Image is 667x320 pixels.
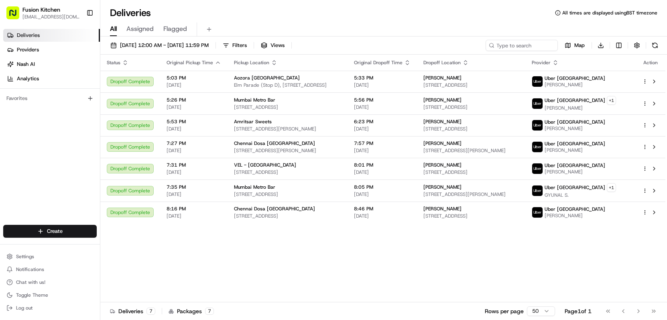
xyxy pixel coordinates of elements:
[423,147,519,154] span: [STREET_ADDRESS][PERSON_NAME]
[16,253,34,260] span: Settings
[532,120,543,130] img: uber-new-logo.jpeg
[22,6,60,14] span: Fusion Kitchen
[565,307,592,315] div: Page 1 of 1
[354,118,411,125] span: 6:23 PM
[146,308,155,315] div: 7
[167,97,221,103] span: 5:26 PM
[545,184,605,191] span: Uber [GEOGRAPHIC_DATA]
[167,75,221,81] span: 5:03 PM
[3,92,97,105] div: Favorites
[17,32,40,39] span: Deliveries
[17,61,35,68] span: Nash AI
[219,40,250,51] button: Filters
[561,40,588,51] button: Map
[3,264,97,275] button: Notifications
[234,59,269,66] span: Pickup Location
[120,42,209,49] span: [DATE] 12:00 AM - [DATE] 11:59 PM
[205,308,214,315] div: 7
[649,40,661,51] button: Refresh
[110,6,151,19] h1: Deliveries
[545,206,605,212] span: Uber [GEOGRAPHIC_DATA]
[3,72,100,85] a: Analytics
[354,75,411,81] span: 5:33 PM
[234,97,275,103] span: Mumbai Metro Bar
[167,206,221,212] span: 8:16 PM
[562,10,657,16] span: All times are displayed using BST timezone
[167,140,221,147] span: 7:27 PM
[423,206,462,212] span: [PERSON_NAME]
[110,24,117,34] span: All
[354,184,411,190] span: 8:05 PM
[234,191,341,198] span: [STREET_ADDRESS]
[270,42,285,49] span: Views
[16,266,44,273] span: Notifications
[167,191,221,198] span: [DATE]
[17,46,39,53] span: Providers
[167,184,221,190] span: 7:35 PM
[232,42,247,49] span: Filters
[423,213,519,219] span: [STREET_ADDRESS]
[423,104,519,110] span: [STREET_ADDRESS]
[169,307,214,315] div: Packages
[234,147,341,154] span: [STREET_ADDRESS][PERSON_NAME]
[234,206,315,212] span: Chennai Dosa [GEOGRAPHIC_DATA]
[110,307,155,315] div: Deliveries
[354,213,411,219] span: [DATE]
[532,59,551,66] span: Provider
[423,59,461,66] span: Dropoff Location
[167,59,213,66] span: Original Pickup Time
[354,162,411,168] span: 8:01 PM
[545,162,605,169] span: Uber [GEOGRAPHIC_DATA]
[354,169,411,175] span: [DATE]
[234,118,272,125] span: Amritsar Sweets
[234,75,300,81] span: Aozora [GEOGRAPHIC_DATA]
[423,118,462,125] span: [PERSON_NAME]
[234,126,341,132] span: [STREET_ADDRESS][PERSON_NAME]
[354,104,411,110] span: [DATE]
[3,58,100,71] a: Nash AI
[545,119,605,125] span: Uber [GEOGRAPHIC_DATA]
[22,14,80,20] button: [EMAIL_ADDRESS][DOMAIN_NAME]
[167,213,221,219] span: [DATE]
[3,43,100,56] a: Providers
[545,125,605,132] span: [PERSON_NAME]
[545,141,605,147] span: Uber [GEOGRAPHIC_DATA]
[234,140,315,147] span: Chennai Dosa [GEOGRAPHIC_DATA]
[354,59,403,66] span: Original Dropoff Time
[354,206,411,212] span: 8:46 PM
[167,104,221,110] span: [DATE]
[234,184,275,190] span: Mumbai Metro Bar
[167,126,221,132] span: [DATE]
[532,185,543,196] img: uber-new-logo.jpeg
[234,162,296,168] span: VEL - [GEOGRAPHIC_DATA]
[642,59,659,66] div: Action
[234,104,341,110] span: [STREET_ADDRESS]
[545,169,605,175] span: [PERSON_NAME]
[354,82,411,88] span: [DATE]
[423,184,462,190] span: [PERSON_NAME]
[423,191,519,198] span: [STREET_ADDRESS][PERSON_NAME]
[107,40,212,51] button: [DATE] 12:00 AM - [DATE] 11:59 PM
[234,213,341,219] span: [STREET_ADDRESS]
[423,140,462,147] span: [PERSON_NAME]
[167,169,221,175] span: [DATE]
[545,212,605,219] span: [PERSON_NAME]
[423,97,462,103] span: [PERSON_NAME]
[17,75,39,82] span: Analytics
[574,42,585,49] span: Map
[167,147,221,154] span: [DATE]
[234,169,341,175] span: [STREET_ADDRESS]
[607,96,616,105] button: +1
[163,24,187,34] span: Flagged
[354,97,411,103] span: 5:56 PM
[3,251,97,262] button: Settings
[3,277,97,288] button: Chat with us!
[3,289,97,301] button: Toggle Theme
[545,147,605,153] span: [PERSON_NAME]
[354,147,411,154] span: [DATE]
[545,192,616,198] span: GYUNAL S.
[423,169,519,175] span: [STREET_ADDRESS]
[545,97,605,104] span: Uber [GEOGRAPHIC_DATA]
[532,207,543,218] img: uber-new-logo.jpeg
[532,142,543,152] img: uber-new-logo.jpeg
